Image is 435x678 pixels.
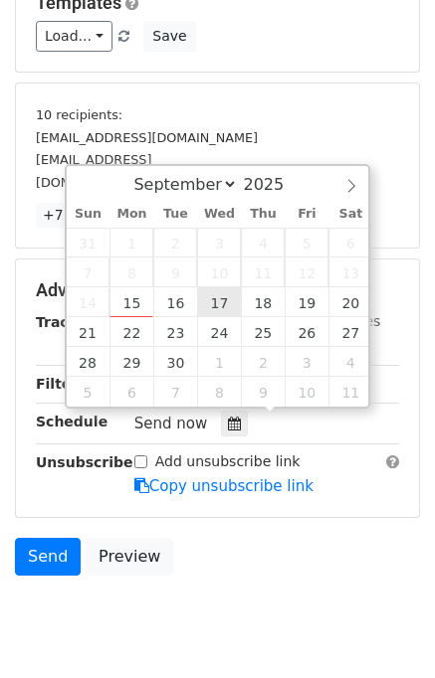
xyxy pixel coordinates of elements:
span: September 4, 2025 [241,228,285,257]
span: September 22, 2025 [109,317,153,347]
span: September 7, 2025 [67,257,110,287]
strong: Tracking [36,314,103,330]
span: October 7, 2025 [153,377,197,407]
span: September 18, 2025 [241,287,285,317]
span: September 19, 2025 [285,287,328,317]
span: Sun [67,208,110,221]
input: Year [238,175,310,194]
span: October 11, 2025 [328,377,372,407]
a: Load... [36,21,112,52]
label: Add unsubscribe link [155,451,301,472]
small: 10 recipients: [36,107,122,122]
span: October 3, 2025 [285,347,328,377]
span: October 9, 2025 [241,377,285,407]
span: September 5, 2025 [285,228,328,257]
h5: Advanced [36,279,399,301]
span: September 17, 2025 [197,287,241,317]
span: September 12, 2025 [285,257,328,287]
span: September 14, 2025 [67,287,110,317]
span: Send now [134,415,208,432]
span: September 26, 2025 [285,317,328,347]
span: September 9, 2025 [153,257,197,287]
small: [DOMAIN_NAME][EMAIL_ADDRESS][DOMAIN_NAME] [36,175,363,190]
span: October 5, 2025 [67,377,110,407]
span: September 28, 2025 [67,347,110,377]
strong: Unsubscribe [36,454,133,470]
small: [EMAIL_ADDRESS][DOMAIN_NAME] [36,130,258,145]
a: +7 more [36,203,110,228]
span: October 2, 2025 [241,347,285,377]
span: September 29, 2025 [109,347,153,377]
a: Copy unsubscribe link [134,477,314,495]
iframe: Chat Widget [335,583,435,678]
span: September 13, 2025 [328,257,372,287]
span: October 4, 2025 [328,347,372,377]
span: September 23, 2025 [153,317,197,347]
span: September 11, 2025 [241,257,285,287]
span: September 16, 2025 [153,287,197,317]
span: September 24, 2025 [197,317,241,347]
span: September 1, 2025 [109,228,153,257]
span: September 30, 2025 [153,347,197,377]
span: September 8, 2025 [109,257,153,287]
span: Sat [328,208,372,221]
a: Send [15,538,81,576]
span: October 10, 2025 [285,377,328,407]
span: October 8, 2025 [197,377,241,407]
span: October 6, 2025 [109,377,153,407]
span: August 31, 2025 [67,228,110,257]
span: Mon [109,208,153,221]
strong: Filters [36,376,87,392]
a: Preview [86,538,173,576]
span: October 1, 2025 [197,347,241,377]
span: September 25, 2025 [241,317,285,347]
span: Thu [241,208,285,221]
span: September 27, 2025 [328,317,372,347]
small: [EMAIL_ADDRESS] [36,152,151,167]
span: September 3, 2025 [197,228,241,257]
strong: Schedule [36,414,108,429]
button: Save [143,21,195,52]
span: September 21, 2025 [67,317,110,347]
span: Wed [197,208,241,221]
span: September 15, 2025 [109,287,153,317]
span: September 10, 2025 [197,257,241,287]
span: September 20, 2025 [328,287,372,317]
span: Tue [153,208,197,221]
span: September 6, 2025 [328,228,372,257]
span: Fri [285,208,328,221]
span: September 2, 2025 [153,228,197,257]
